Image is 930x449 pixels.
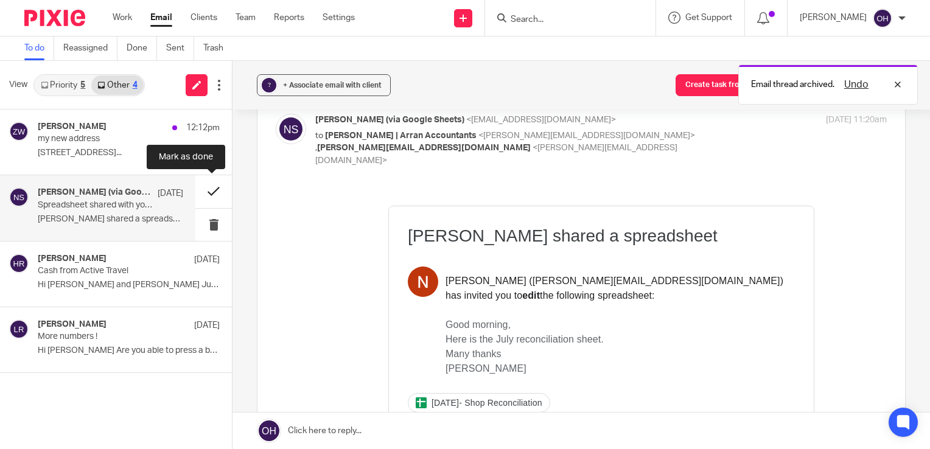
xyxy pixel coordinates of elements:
h4: [PERSON_NAME] [38,254,107,264]
span: [PERSON_NAME] | Arran Accountants [325,131,477,140]
button: ? + Associate email with client [257,74,391,96]
img: svg%3E [9,319,29,339]
img: svg%3E [9,254,29,273]
div: Does this item look suspicious? [92,298,409,307]
span: <[PERSON_NAME][EMAIL_ADDRESS][DOMAIN_NAME]> [315,144,677,165]
p: [PERSON_NAME] shared a spreadsheet Nikki... [38,214,183,224]
div: ? [262,78,276,92]
span: to [315,131,323,140]
img: Header profile photo [93,75,123,106]
img: svg%3E [276,114,306,144]
a: Reassigned [63,37,117,60]
div: Good morning, Here is the July reconciliation sheet. Many thanks [PERSON_NAME] [130,127,479,185]
span: + Associate email with client [283,82,382,89]
span: <[PERSON_NAME][EMAIL_ADDRESS][DOMAIN_NAME]> [478,131,695,140]
img: Pixie [24,10,85,26]
p: [STREET_ADDRESS]... [38,148,220,158]
p: Hi [PERSON_NAME] Are you able to press a button and... [38,346,220,356]
img: svg%3E [873,9,892,28]
p: Email thread archived. [751,78,834,91]
p: More numbers ! [38,332,183,342]
p: [DATE] [194,319,220,332]
a: Email [150,12,172,24]
a: Settings [323,12,355,24]
a: Done [127,37,157,60]
span: [PERSON_NAME][EMAIL_ADDRESS][DOMAIN_NAME] [317,144,531,152]
h4: [PERSON_NAME] (via Google Sheets) [38,187,152,198]
p: Cash from Active Travel [38,266,183,276]
span: <[EMAIL_ADDRESS][DOMAIN_NAME]> [466,116,616,124]
div: [PERSON_NAME] ( ) has invited you to the following spreadsheet: [130,75,479,112]
button: Undo [841,77,872,92]
p: [DATE] 11:20am [826,114,887,127]
span: [DATE]- Shop Reconciliation [116,207,227,217]
span: View [9,78,27,91]
b: edit [207,99,225,110]
p: Hi [PERSON_NAME] and [PERSON_NAME] Just to let you know... [38,280,220,290]
a: Reports [274,12,304,24]
a: Block sender [200,298,244,307]
a: [PERSON_NAME][EMAIL_ADDRESS][DOMAIN_NAME] [92,327,351,346]
a: Clients [191,12,217,24]
a: Priority5 [35,75,91,95]
a: Other4 [91,75,143,95]
div: 4 [133,81,138,89]
a: [PERSON_NAME][EMAIL_ADDRESS][DOMAIN_NAME] [217,85,465,95]
img: svg%3E [9,187,29,207]
p: [DATE] [194,254,220,266]
span: , [315,144,317,152]
div: 5 [80,81,85,89]
p: my new address [38,134,183,144]
a: Team [236,12,256,24]
a: Open [93,241,143,263]
td: Google LLC, [STREET_ADDRESS] You have received this email because shared a spreadsheet with you f... [92,298,409,346]
a: To do [24,37,54,60]
div: [PERSON_NAME] shared a spreadsheet [93,34,479,56]
a: Sent [166,37,194,60]
p: 12:12pm [186,122,220,134]
h4: [PERSON_NAME] [38,122,107,132]
h4: [PERSON_NAME] [38,319,107,330]
p: Client linked. [877,32,926,44]
a: Trash [203,37,232,60]
img: icon_1_spreadsheet_x64.png [100,206,111,217]
img: Google [421,310,480,334]
span: [PERSON_NAME] (via Google Sheets) [315,116,464,124]
a: [DATE]- Shop Reconciliation [93,202,235,221]
img: svg%3E [9,122,29,141]
p: Spreadsheet shared with you: "[DATE]- Shop Reconciliation" [38,200,154,211]
a: Work [113,12,132,24]
p: [DATE] [158,187,183,200]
